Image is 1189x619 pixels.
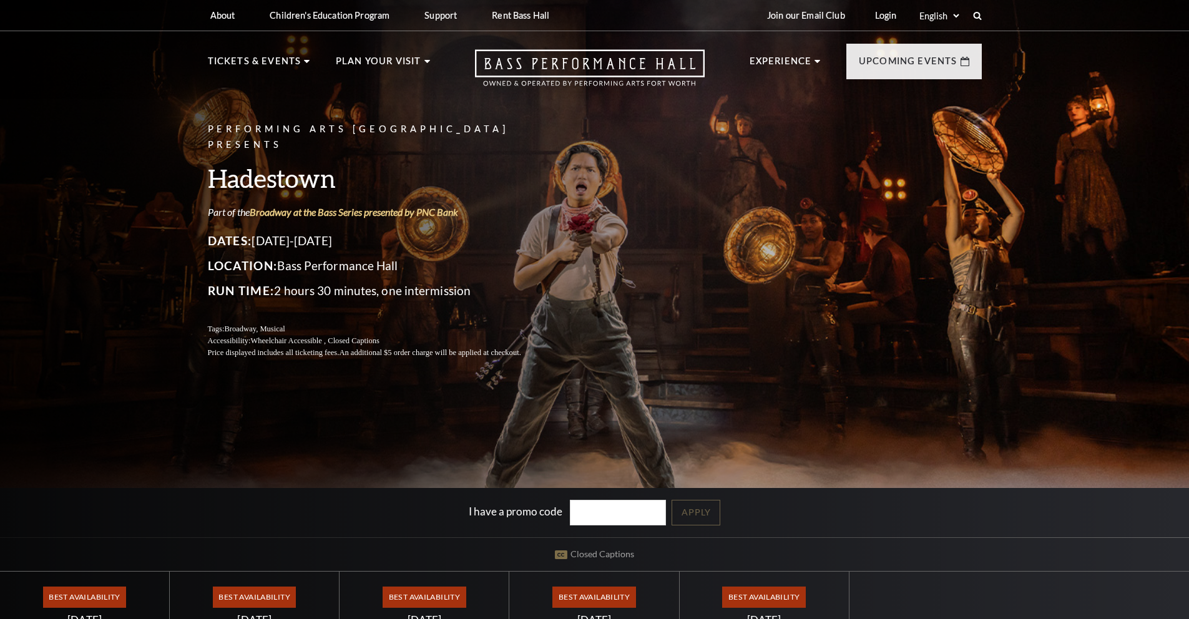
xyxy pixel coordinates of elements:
[270,10,389,21] p: Children's Education Program
[208,256,551,276] p: Bass Performance Hall
[722,587,805,608] span: Best Availability
[250,206,458,218] a: Broadway at the Bass Series presented by PNC Bank
[339,348,521,357] span: An additional $5 order charge will be applied at checkout.
[424,10,457,21] p: Support
[208,205,551,219] p: Part of the
[208,54,301,76] p: Tickets & Events
[208,347,551,359] p: Price displayed includes all ticketing fees.
[383,587,466,608] span: Best Availability
[208,258,278,273] span: Location:
[208,283,275,298] span: Run Time:
[210,10,235,21] p: About
[208,231,551,251] p: [DATE]-[DATE]
[213,587,296,608] span: Best Availability
[208,233,252,248] span: Dates:
[250,336,379,345] span: Wheelchair Accessible , Closed Captions
[917,10,961,22] select: Select:
[859,54,957,76] p: Upcoming Events
[208,162,551,194] h3: Hadestown
[336,54,421,76] p: Plan Your Visit
[208,323,551,335] p: Tags:
[208,281,551,301] p: 2 hours 30 minutes, one intermission
[208,335,551,347] p: Accessibility:
[750,54,812,76] p: Experience
[492,10,549,21] p: Rent Bass Hall
[224,324,285,333] span: Broadway, Musical
[469,505,562,518] label: I have a promo code
[43,587,126,608] span: Best Availability
[552,587,635,608] span: Best Availability
[208,122,551,153] p: Performing Arts [GEOGRAPHIC_DATA] Presents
